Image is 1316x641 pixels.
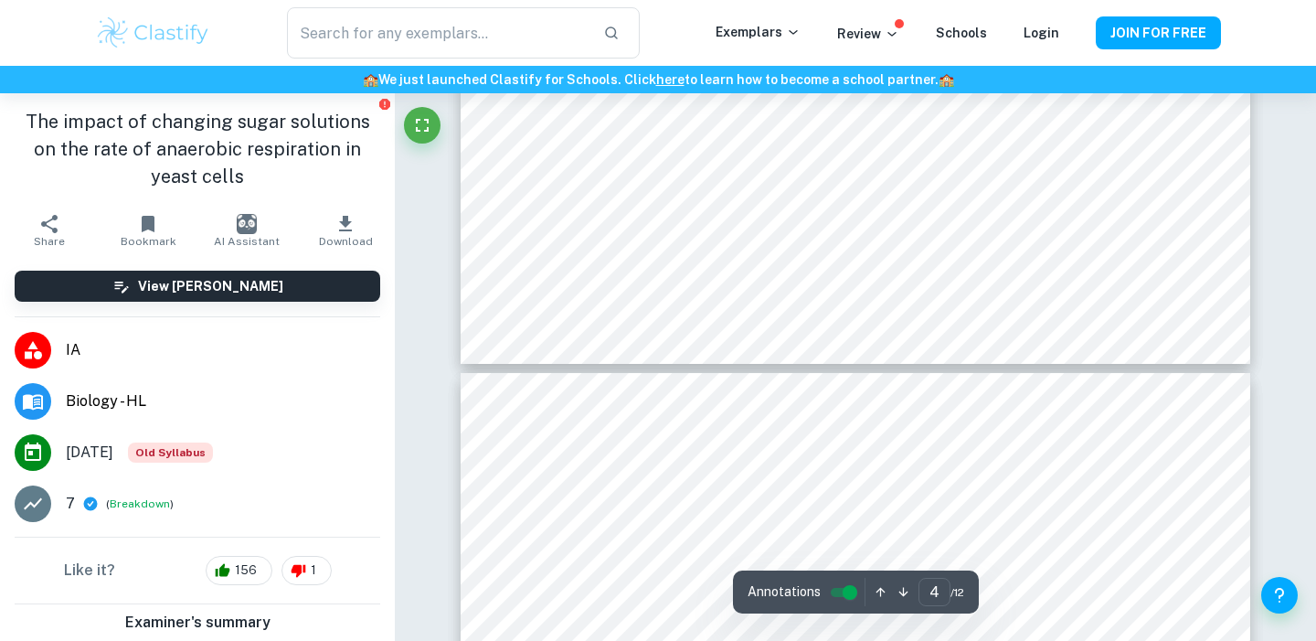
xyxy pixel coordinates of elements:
div: 1 [281,556,332,585]
span: 156 [225,561,267,580]
span: [DATE] [66,442,113,464]
span: Bookmark [121,235,176,248]
span: 🏫 [939,72,954,87]
span: 1 [301,561,326,580]
h6: Like it? [64,560,115,582]
span: Biology - HL [66,390,380,412]
div: Starting from the May 2025 session, the Biology IA requirements have changed. It's OK to refer to... [128,443,213,463]
button: Download [296,205,395,256]
h1: The impact of changing sugar solutions on the rate of anaerobic respiration in yeast cells [15,108,380,190]
span: AI Assistant [214,235,280,248]
span: 🏫 [363,72,378,87]
span: Share [34,235,65,248]
button: Breakdown [110,496,170,512]
span: Old Syllabus [128,443,213,463]
p: 7 [66,493,75,515]
h6: We just launched Clastify for Schools. Click to learn how to become a school partner. [4,69,1312,90]
img: Clastify logo [95,15,211,51]
button: JOIN FOR FREE [1096,16,1221,49]
button: Fullscreen [404,107,440,144]
button: AI Assistant [197,205,296,256]
button: Bookmark [99,205,197,256]
button: View [PERSON_NAME] [15,271,380,302]
p: Exemplars [716,22,801,42]
span: Download [319,235,373,248]
span: / 12 [950,584,964,601]
button: Help and Feedback [1261,577,1298,614]
button: Report issue [377,97,391,111]
p: Review [837,24,899,44]
a: Login [1024,26,1059,40]
img: AI Assistant [237,214,257,234]
span: ( ) [106,496,174,513]
a: Schools [936,26,987,40]
input: Search for any exemplars... [287,7,589,59]
span: IA [66,339,380,361]
div: 156 [206,556,272,585]
h6: View [PERSON_NAME] [138,276,283,296]
h6: Examiner's summary [7,612,387,634]
a: here [656,72,685,87]
span: Annotations [748,582,821,602]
